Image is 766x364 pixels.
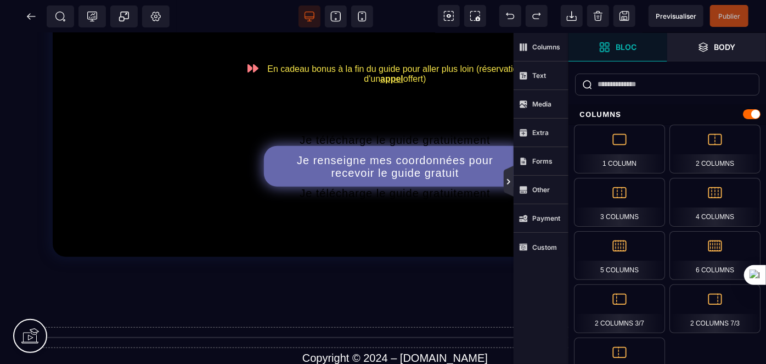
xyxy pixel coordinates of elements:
[574,178,665,227] div: 3 Columns
[649,5,703,27] span: Preview
[87,11,98,22] span: Tracking
[574,125,665,173] div: 1 Column
[258,18,532,54] text: En cadeau bonus à la fin du guide pour aller plus loin (réservation d'un offert)
[568,33,667,61] span: Open Blocks
[718,12,740,20] span: Publier
[667,33,766,61] span: Open Layer Manager
[532,43,560,51] strong: Columns
[464,5,486,27] span: Screenshot
[150,11,161,22] span: Setting Body
[669,284,761,333] div: 2 Columns 7/3
[380,41,403,51] u: appel
[55,11,66,22] span: SEO
[532,71,546,80] strong: Text
[574,284,665,333] div: 2 Columns 3/7
[532,157,553,165] strong: Forms
[616,43,637,51] strong: Bloc
[532,100,551,108] strong: Media
[264,113,527,154] button: Je renseigne mes coordonnées pour recevoir le guide gratuit
[574,231,665,280] div: 5 Columns
[438,5,460,27] span: View components
[532,214,560,222] strong: Payment
[532,243,557,251] strong: Custom
[532,186,550,194] strong: Other
[669,231,761,280] div: 6 Columns
[669,125,761,173] div: 2 Columns
[532,128,549,137] strong: Extra
[568,104,766,125] div: Columns
[669,178,761,227] div: 4 Columns
[119,11,129,22] span: Popup
[656,12,696,20] span: Previsualiser
[714,43,736,51] strong: Body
